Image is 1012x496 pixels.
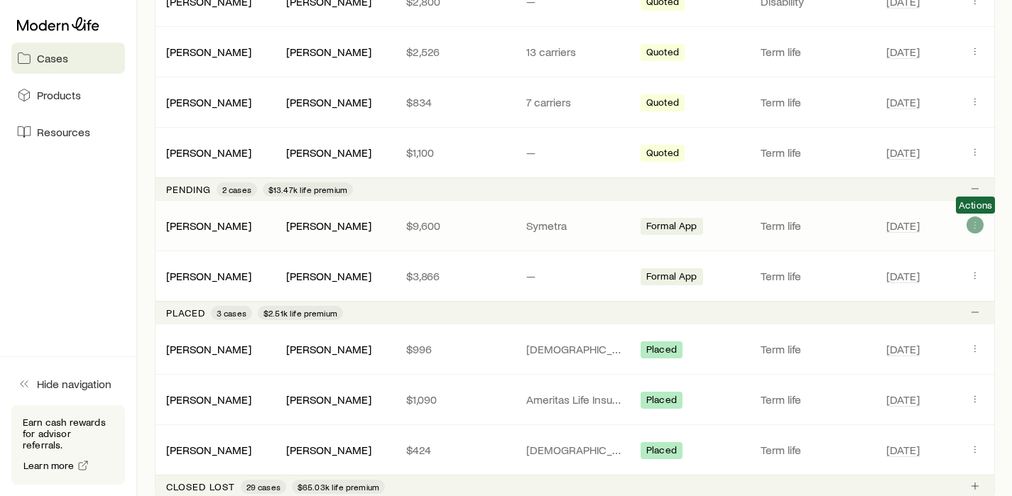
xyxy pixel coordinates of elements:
[268,184,347,195] span: $13.47k life premium
[646,394,677,409] span: Placed
[761,269,869,283] p: Term life
[406,145,504,160] p: $1,100
[886,342,920,356] span: [DATE]
[526,392,624,407] p: Ameritas Life Insurance Corp. (Ameritas)
[886,392,920,407] span: [DATE]
[166,145,251,159] a: [PERSON_NAME]
[526,443,624,457] p: [DEMOGRAPHIC_DATA] General
[166,184,211,195] p: Pending
[646,444,677,459] span: Placed
[11,405,125,485] div: Earn cash rewards for advisor referrals.Learn more
[11,43,125,74] a: Cases
[886,95,920,109] span: [DATE]
[217,307,246,319] span: 3 cases
[166,443,251,458] div: [PERSON_NAME]
[166,219,251,232] a: [PERSON_NAME]
[166,45,251,58] a: [PERSON_NAME]
[166,307,205,319] p: Placed
[646,343,677,358] span: Placed
[37,377,111,391] span: Hide navigation
[246,481,281,492] span: 29 cases
[286,45,371,60] div: [PERSON_NAME]
[286,342,371,357] div: [PERSON_NAME]
[761,145,869,160] p: Term life
[166,95,251,110] div: [PERSON_NAME]
[37,88,81,102] span: Products
[37,51,68,65] span: Cases
[11,116,125,148] a: Resources
[526,219,624,233] p: Symetra
[166,342,251,356] a: [PERSON_NAME]
[526,145,624,160] p: —
[886,219,920,233] span: [DATE]
[761,45,869,59] p: Term life
[166,95,251,109] a: [PERSON_NAME]
[406,45,504,59] p: $2,526
[37,125,90,139] span: Resources
[886,145,920,160] span: [DATE]
[526,95,624,109] p: 7 carriers
[526,342,624,356] p: [DEMOGRAPHIC_DATA] General
[886,45,920,59] span: [DATE]
[286,219,371,233] div: [PERSON_NAME]
[166,443,251,456] a: [PERSON_NAME]
[886,269,920,283] span: [DATE]
[406,269,504,283] p: $3,866
[406,219,504,233] p: $9,600
[11,368,125,399] button: Hide navigation
[166,342,251,357] div: [PERSON_NAME]
[286,95,371,110] div: [PERSON_NAME]
[761,443,869,457] p: Term life
[286,392,371,407] div: [PERSON_NAME]
[23,417,114,451] p: Earn cash rewards for advisor referrals.
[222,184,251,195] span: 2 cases
[286,145,371,160] div: [PERSON_NAME]
[166,481,235,492] p: Closed lost
[761,392,869,407] p: Term life
[406,443,504,457] p: $424
[646,270,697,285] span: Formal App
[263,307,337,319] span: $2.51k life premium
[886,443,920,457] span: [DATE]
[526,45,624,59] p: 13 carriers
[23,461,75,470] span: Learn more
[298,481,379,492] span: $65.03k life premium
[406,342,504,356] p: $996
[761,95,869,109] p: Term life
[406,95,504,109] p: $834
[166,269,251,284] div: [PERSON_NAME]
[11,79,125,111] a: Products
[646,46,679,61] span: Quoted
[166,269,251,282] a: [PERSON_NAME]
[166,392,251,406] a: [PERSON_NAME]
[406,392,504,407] p: $1,090
[646,97,679,111] span: Quoted
[166,392,251,407] div: [PERSON_NAME]
[166,219,251,233] div: [PERSON_NAME]
[646,220,697,235] span: Formal App
[959,199,992,211] span: Actions
[646,147,679,162] span: Quoted
[526,269,624,283] p: —
[166,145,251,160] div: [PERSON_NAME]
[286,269,371,284] div: [PERSON_NAME]
[166,45,251,60] div: [PERSON_NAME]
[761,219,869,233] p: Term life
[286,443,371,458] div: [PERSON_NAME]
[761,342,869,356] p: Term life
